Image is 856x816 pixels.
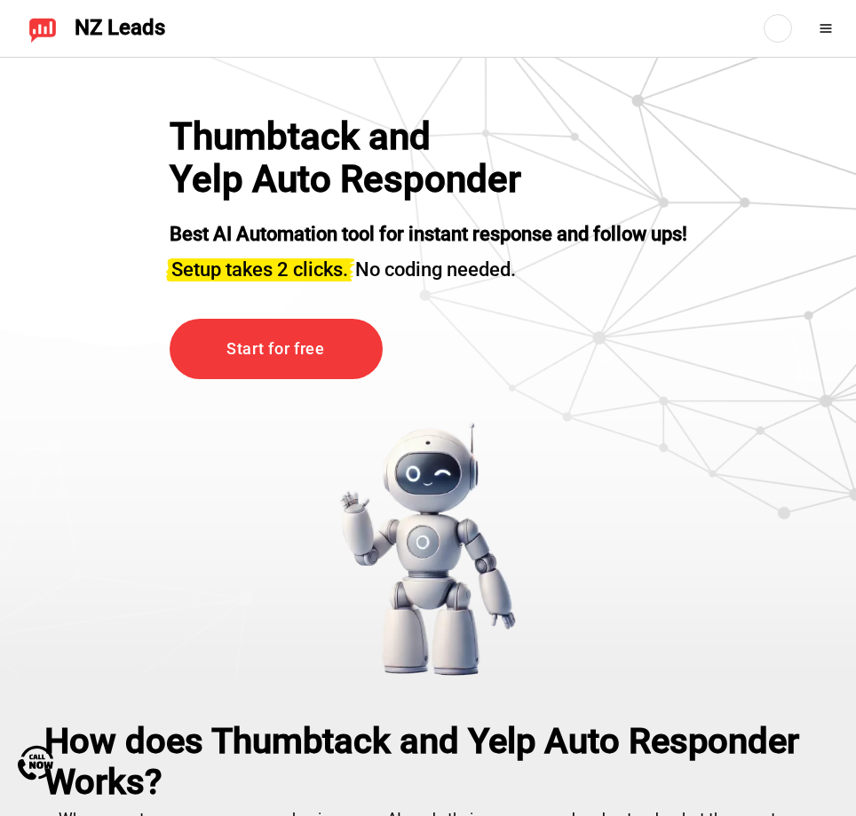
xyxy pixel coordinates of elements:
[44,721,812,803] h2: How does Thumbtack and Yelp Auto Responder Works?
[170,158,543,201] h1: Yelp Auto Responder
[75,16,165,41] span: NZ Leads
[170,223,687,245] strong: Best AI Automation tool for instant response and follow ups!
[170,115,543,158] div: Thumbtack and
[170,319,383,380] a: Start for free
[28,14,57,43] img: NZ Leads logo
[171,258,348,281] span: Setup takes 2 clicks.
[170,248,687,283] h3: No coding needed.
[18,745,53,780] img: Call Now
[339,422,517,677] img: yelp bot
